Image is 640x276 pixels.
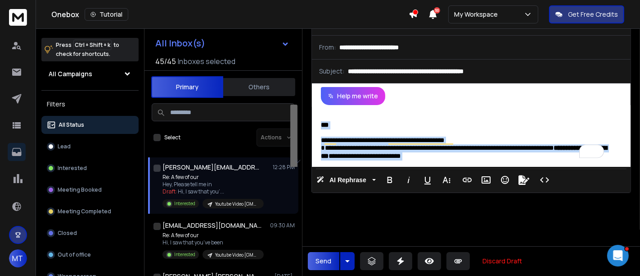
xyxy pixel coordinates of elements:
[73,40,112,50] span: Ctrl + Shift + k
[178,188,224,195] span: Hi, I saw that you’ ...
[178,56,235,67] h3: Inboxes selected
[536,171,553,189] button: Code View
[41,116,139,134] button: All Status
[454,10,501,19] p: My Workspace
[155,39,205,48] h1: All Inbox(s)
[223,77,295,97] button: Others
[58,208,111,215] p: Meeting Completed
[321,87,385,105] button: Help me write
[162,221,261,230] h1: [EMAIL_ADDRESS][DOMAIN_NAME] +1
[568,10,618,19] p: Get Free Credits
[319,43,336,52] p: From:
[315,171,378,189] button: AI Rephrase
[515,171,532,189] button: Signature
[496,171,514,189] button: Emoticons
[155,56,176,67] span: 45 / 45
[56,41,119,59] p: Press to check for shortcuts.
[273,164,295,171] p: 12:28 PM
[162,188,177,195] span: Draft:
[549,5,624,23] button: Get Free Credits
[174,200,195,207] p: Interested
[58,186,102,193] p: Meeting Booked
[607,245,629,267] iframe: Intercom live chat
[162,232,264,239] p: Re: A few of our
[41,224,139,242] button: Closed
[475,252,529,270] button: Discard Draft
[51,8,409,21] div: Onebox
[49,69,92,78] h1: All Campaigns
[162,174,264,181] p: Re: A few of our
[41,246,139,264] button: Out of office
[9,249,27,267] button: MT
[58,251,91,258] p: Out of office
[58,143,71,150] p: Lead
[308,252,339,270] button: Send
[319,67,344,76] p: Subject:
[215,201,258,207] p: Youtube Video [GMB Affi]
[148,34,297,52] button: All Inbox(s)
[59,121,84,129] p: All Status
[41,159,139,177] button: Interested
[312,105,621,167] div: To enrich screen reader interactions, please activate Accessibility in Grammarly extension settings
[215,252,258,258] p: Youtube Video [GMB Affi]
[434,7,440,14] span: 50
[162,239,264,246] p: Hi, I saw that you’ve been
[164,134,180,141] label: Select
[328,176,368,184] span: AI Rephrase
[41,65,139,83] button: All Campaigns
[58,165,87,172] p: Interested
[41,138,139,156] button: Lead
[162,181,264,188] p: Hey, Please tell me in
[174,251,195,258] p: Interested
[459,171,476,189] button: Insert Link (Ctrl+K)
[41,98,139,110] h3: Filters
[58,230,77,237] p: Closed
[41,181,139,199] button: Meeting Booked
[85,8,128,21] button: Tutorial
[162,163,261,172] h1: [PERSON_NAME][EMAIL_ADDRESS][DOMAIN_NAME]
[41,202,139,221] button: Meeting Completed
[270,222,295,229] p: 09:30 AM
[151,76,223,98] button: Primary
